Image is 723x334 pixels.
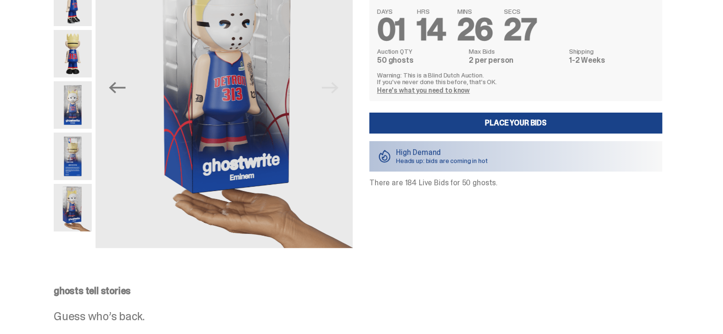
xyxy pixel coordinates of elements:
[54,133,92,180] img: Eminem_NBA_400_13.png
[377,48,463,55] dt: Auction QTY
[417,8,446,15] span: HRS
[369,179,662,187] p: There are 184 Live Bids for 50 ghosts.
[54,81,92,129] img: Eminem_NBA_400_12.png
[107,77,128,98] button: Previous
[569,57,655,64] dd: 1-2 Weeks
[377,72,655,85] p: Warning: This is a Blind Dutch Auction. If you’ve never done this before, that’s OK.
[54,286,662,296] p: ghosts tell stories
[54,184,92,231] img: eminem%20scale.png
[569,48,655,55] dt: Shipping
[504,10,536,49] span: 27
[369,113,662,134] a: Place your Bids
[377,86,470,95] a: Here's what you need to know
[469,57,563,64] dd: 2 per person
[396,149,488,156] p: High Demand
[457,8,493,15] span: MINS
[377,8,405,15] span: DAYS
[396,157,488,164] p: Heads up: bids are coming in hot
[504,8,536,15] span: SECS
[469,48,563,55] dt: Max Bids
[377,57,463,64] dd: 50 ghosts
[54,30,92,77] img: Copy%20of%20Eminem_NBA_400_6.png
[377,10,405,49] span: 01
[457,10,493,49] span: 26
[417,10,446,49] span: 14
